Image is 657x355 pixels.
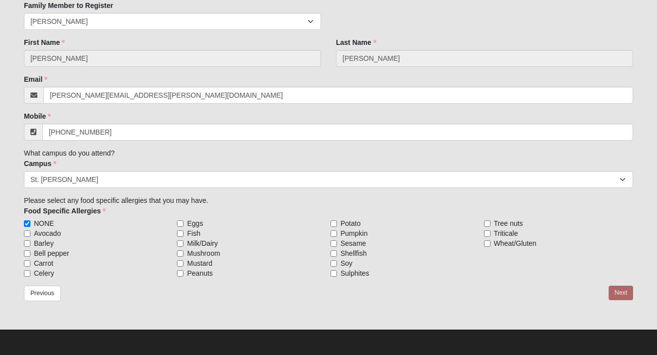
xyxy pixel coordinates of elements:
[34,228,61,238] span: Avocado
[340,228,367,238] span: Pumpkin
[177,270,183,277] input: Peanuts
[24,111,51,121] label: Mobile
[330,270,337,277] input: Sulphites
[34,218,54,228] span: NONE
[330,240,337,247] input: Sesame
[187,218,203,228] span: Eggs
[24,240,30,247] input: Barley
[484,230,491,237] input: Triticale
[187,238,217,248] span: Milk/Dairy
[177,260,183,267] input: Mustard
[336,37,376,47] label: Last Name
[330,220,337,227] input: Potato
[494,238,537,248] span: Wheat/Gluten
[24,286,61,301] a: Previous
[484,220,491,227] input: Tree nuts
[484,240,491,247] input: Wheat/Gluten
[330,260,337,267] input: Soy
[494,218,523,228] span: Tree nuts
[177,240,183,247] input: Milk/Dairy
[330,230,337,237] input: Pumpkin
[24,74,47,84] label: Email
[24,260,30,267] input: Carrot
[24,220,30,227] input: NONE
[24,0,113,10] label: Family Member to Register
[34,238,54,248] span: Barley
[340,258,352,268] span: Soy
[177,230,183,237] input: Fish
[24,270,30,277] input: Celery
[34,268,54,278] span: Celery
[340,248,367,258] span: Shellfish
[187,228,200,238] span: Fish
[24,230,30,237] input: Avocado
[340,268,369,278] span: Sulphites
[24,206,106,216] label: Food Specific Allergies
[330,250,337,257] input: Shellfish
[34,258,53,268] span: Carrot
[494,228,518,238] span: Triticale
[177,250,183,257] input: Mushroom
[187,248,220,258] span: Mushroom
[24,250,30,257] input: Bell pepper
[187,258,212,268] span: Mustard
[24,37,65,47] label: First Name
[24,159,56,169] label: Campus
[187,268,212,278] span: Peanuts
[177,220,183,227] input: Eggs
[340,218,360,228] span: Potato
[34,248,69,258] span: Bell pepper
[340,238,366,248] span: Sesame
